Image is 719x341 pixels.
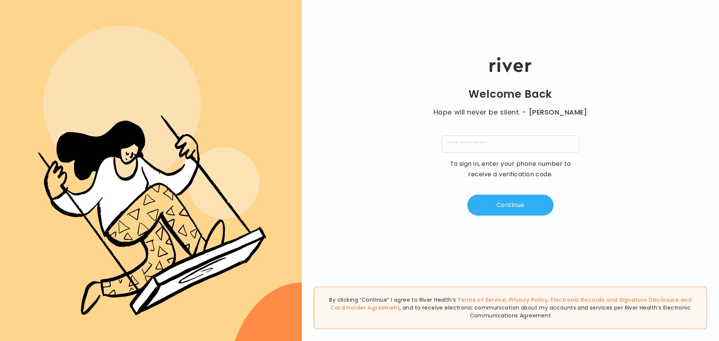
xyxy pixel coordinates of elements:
[467,195,553,216] button: Continue
[314,287,707,329] div: By clicking “Continue” I agree to River Health’s
[445,159,576,180] p: To sign in, enter your phone number to receive a verification code.
[330,304,400,311] a: Card Holder Agreement
[550,296,679,304] a: Electronic Records and Signature Disclosure
[458,296,506,304] a: Terms of Service
[330,296,692,311] span: , , and
[400,304,691,319] span: , and to receive electronic communication about my accounts and services per River Health’s Elect...
[426,107,595,118] p: Hope will never be silent.
[468,88,552,101] h1: Welcome Back
[522,107,587,118] span: - [PERSON_NAME]
[509,296,548,304] a: Privacy Policy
